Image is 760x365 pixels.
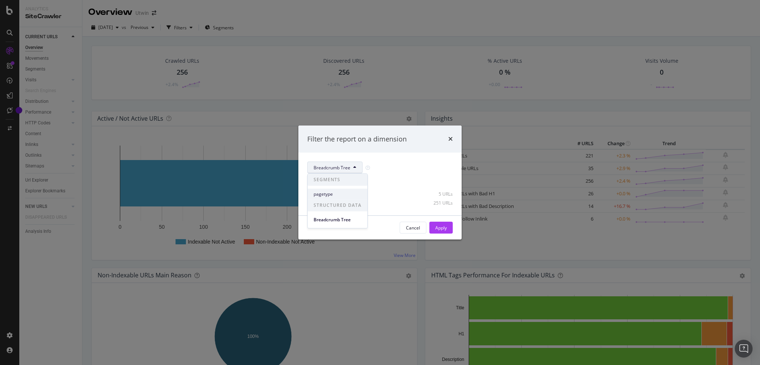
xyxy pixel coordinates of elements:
div: 251 URLs [416,200,453,206]
div: Select all data available [307,179,453,186]
div: Apply [435,225,447,231]
span: STRUCTURED DATA [308,199,367,211]
div: modal [298,126,462,240]
div: times [448,134,453,144]
span: SEGMENTS [308,174,367,186]
button: Breadcrumb Tree [307,162,363,173]
button: Cancel [400,222,426,234]
span: Breadcrumb Tree [314,164,350,171]
span: pagetype [314,191,361,198]
button: Apply [429,222,453,234]
div: Filter the report on a dimension [307,134,407,144]
div: Cancel [406,225,420,231]
div: Open Intercom Messenger [735,340,753,358]
span: Breadcrumb Tree [314,216,361,223]
div: 5 URLs [416,191,453,197]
